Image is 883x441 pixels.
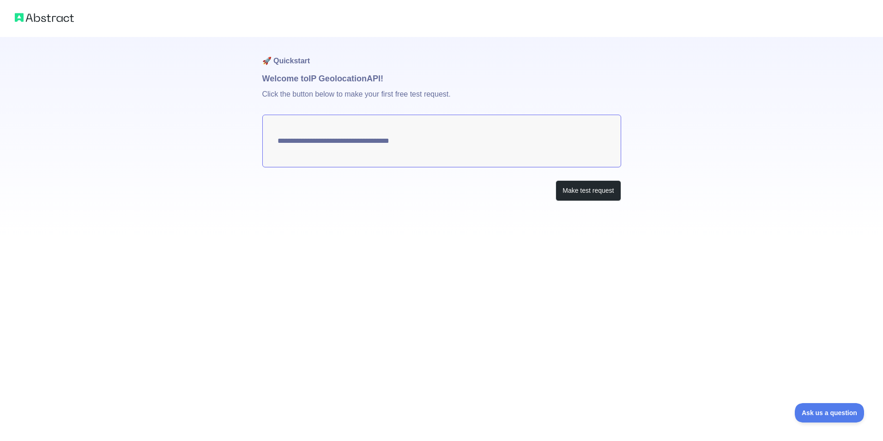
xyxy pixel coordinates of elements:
[795,403,865,423] iframe: Toggle Customer Support
[556,180,621,201] button: Make test request
[15,11,74,24] img: Abstract logo
[262,37,621,72] h1: 🚀 Quickstart
[262,85,621,115] p: Click the button below to make your first free test request.
[262,72,621,85] h1: Welcome to IP Geolocation API!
